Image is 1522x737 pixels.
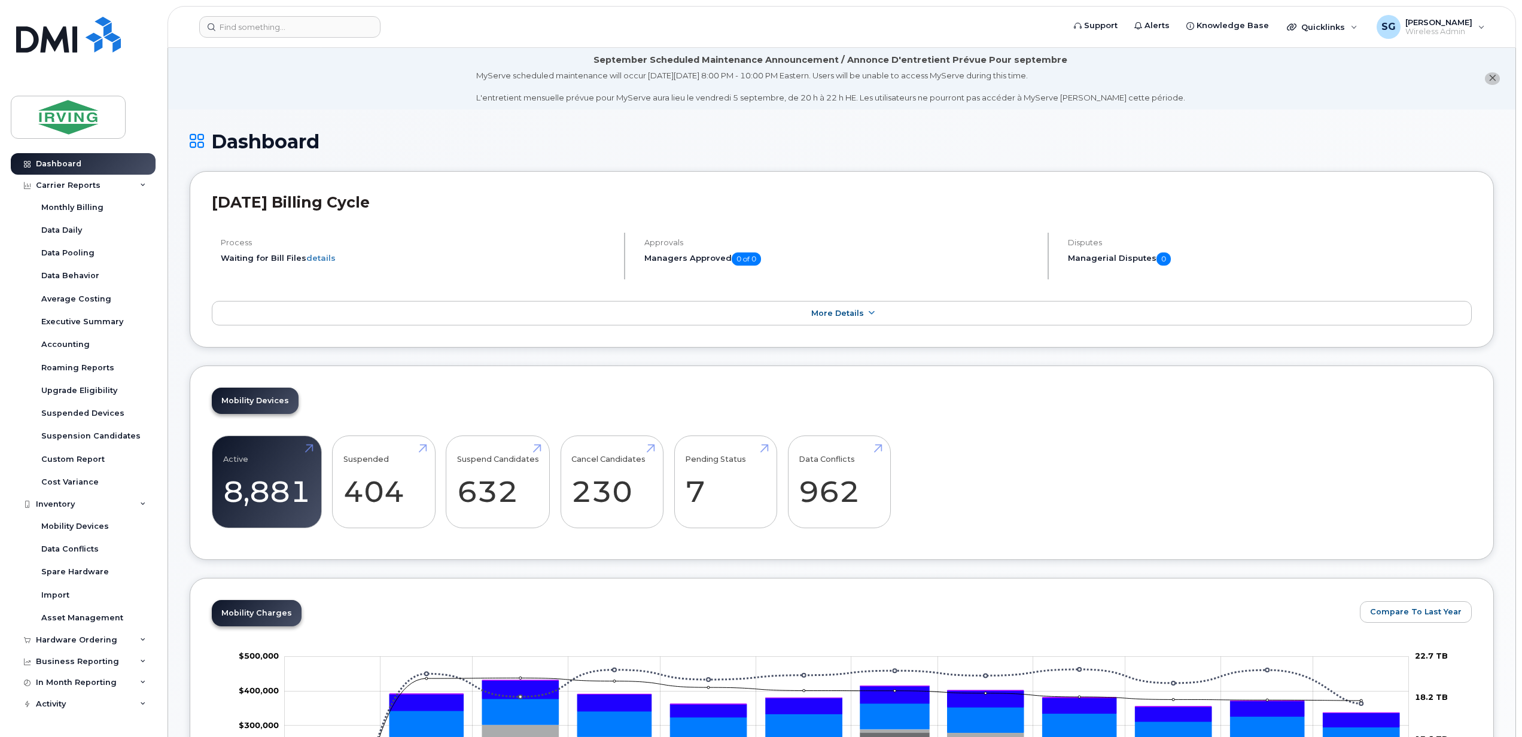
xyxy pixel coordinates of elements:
[644,252,1037,266] h5: Managers Approved
[811,309,864,318] span: More Details
[732,252,761,266] span: 0 of 0
[239,651,279,660] tspan: $500,000
[239,651,279,660] g: $0
[476,70,1185,103] div: MyServe scheduled maintenance will occur [DATE][DATE] 8:00 PM - 10:00 PM Eastern. Users will be u...
[457,443,539,522] a: Suspend Candidates 632
[644,238,1037,247] h4: Approvals
[1415,651,1448,660] tspan: 22.7 TB
[212,600,302,626] a: Mobility Charges
[799,443,879,522] a: Data Conflicts 962
[1156,252,1171,266] span: 0
[190,131,1494,152] h1: Dashboard
[221,238,614,247] h4: Process
[239,720,279,729] g: $0
[685,443,766,522] a: Pending Status 7
[571,443,652,522] a: Cancel Candidates 230
[1068,252,1472,266] h5: Managerial Disputes
[239,720,279,729] tspan: $300,000
[593,54,1067,66] div: September Scheduled Maintenance Announcement / Annonce D'entretient Prévue Pour septembre
[1360,601,1472,623] button: Compare To Last Year
[343,443,424,522] a: Suspended 404
[223,443,311,522] a: Active 8,881
[1370,606,1462,617] span: Compare To Last Year
[306,253,336,263] a: details
[239,686,279,695] g: $0
[221,252,614,264] li: Waiting for Bill Files
[1415,692,1448,702] tspan: 18.2 TB
[1068,238,1472,247] h4: Disputes
[212,388,299,414] a: Mobility Devices
[1485,72,1500,85] button: close notification
[239,686,279,695] tspan: $400,000
[212,193,1472,211] h2: [DATE] Billing Cycle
